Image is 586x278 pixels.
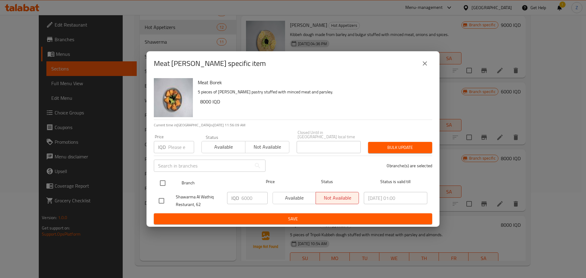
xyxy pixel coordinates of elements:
[168,141,194,153] input: Please enter price
[198,78,427,87] h6: Meat Borek
[159,215,427,223] span: Save
[198,88,427,96] p: 5 pieces of [PERSON_NAME] pastry stuffed with minced meat and parsley.
[201,141,245,153] button: Available
[248,143,287,151] span: Not available
[204,143,243,151] span: Available
[250,178,291,186] span: Price
[373,144,427,151] span: Bulk update
[295,178,359,186] span: Status
[200,97,427,106] h6: 8000 IQD
[241,192,268,204] input: Please enter price
[154,160,251,172] input: Search in branches
[154,213,432,225] button: Save
[182,179,245,187] span: Branch
[231,194,239,202] p: IQD
[368,142,432,153] button: Bulk update
[154,78,193,117] img: Meat Borek
[154,59,266,68] h2: Meat [PERSON_NAME] specific item
[154,122,432,128] p: Current time in [GEOGRAPHIC_DATA] is [DATE] 11:56:09 AM
[387,163,432,169] p: 0 branche(s) are selected
[418,56,432,71] button: close
[364,178,427,186] span: Status is valid till
[245,141,289,153] button: Not available
[176,193,222,208] span: Shawarma Al Wathiq Resturant, 62
[158,143,166,151] p: IQD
